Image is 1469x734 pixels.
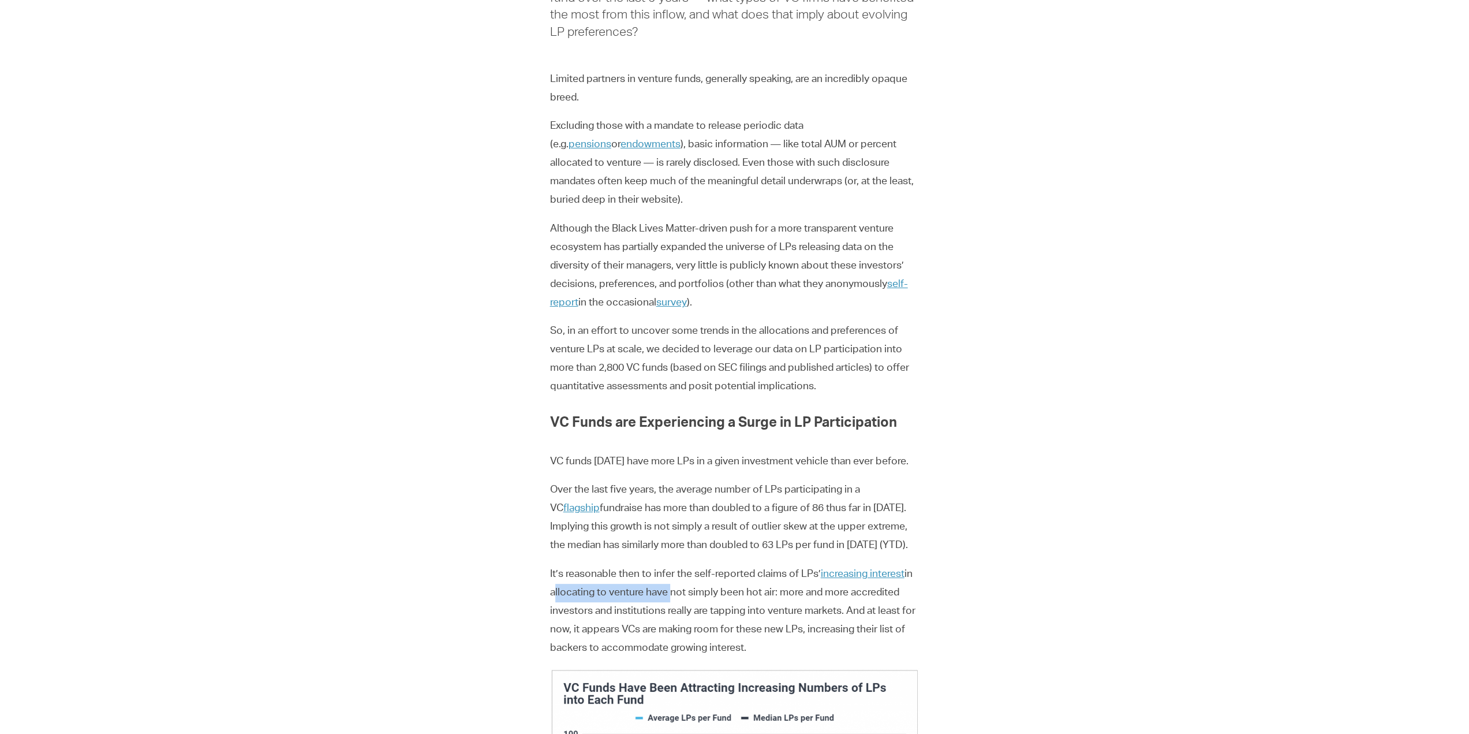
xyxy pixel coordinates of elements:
[563,504,600,514] a: flagship
[621,140,681,150] a: endowments
[550,417,897,431] strong: VC Funds are Experiencing a Surge in LP Participation
[550,70,919,107] p: Limited partners in venture funds, generally speaking, are an incredibly opaque breed.
[550,453,919,471] p: VC funds [DATE] have more LPs in a given investment vehicle than ever before.
[569,140,611,150] a: pensions
[550,280,908,308] a: self-report
[550,481,919,555] p: Over the last five years, the average number of LPs participating in a VC fundraise has more than...
[550,117,919,210] p: Excluding those with a mandate to release periodic data (e.g. or ), basic information — like tota...
[550,565,919,658] p: It’s reasonable then to infer the self-reported claims of LPs’ in allocating to venture have not ...
[821,569,904,580] a: increasing interest
[550,322,919,396] p: So, in an effort to uncover some trends in the allocations and preferences of venture LPs at scal...
[550,220,919,312] p: Although the Black Lives Matter-driven push for a more transparent venture ecosystem has partiall...
[656,298,687,308] a: survey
